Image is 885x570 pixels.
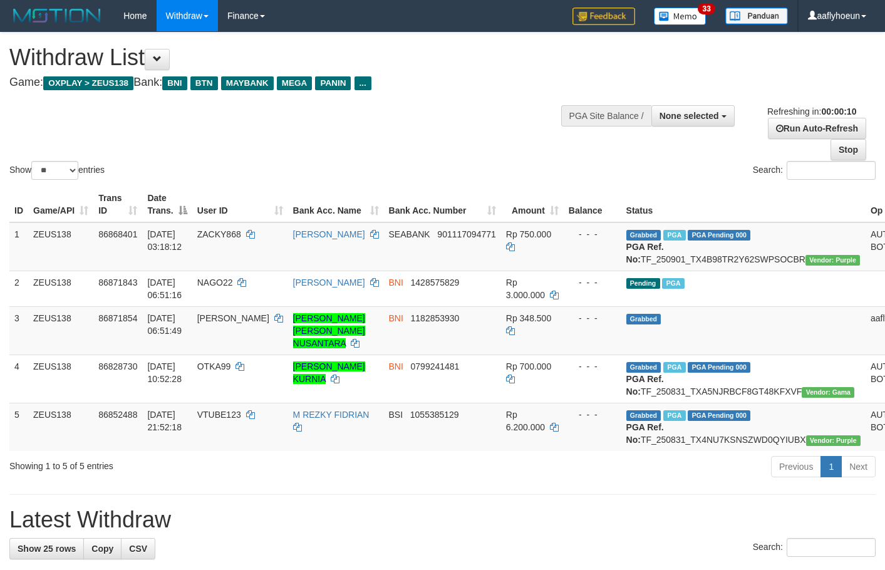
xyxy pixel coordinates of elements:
span: Copy 0799241481 to clipboard [411,361,460,371]
a: [PERSON_NAME] [293,229,365,239]
span: PGA Pending [688,410,750,421]
span: BNI [162,76,187,90]
a: [PERSON_NAME] KURNIA [293,361,365,384]
td: ZEUS138 [28,403,93,451]
div: - - - [569,276,616,289]
td: TF_250831_TXA5NJRBCF8GT48KFXVF [621,355,866,403]
span: [DATE] 06:51:49 [147,313,182,336]
img: Button%20Memo.svg [654,8,706,25]
span: Pending [626,278,660,289]
input: Search: [787,161,876,180]
span: 86871843 [98,277,137,288]
a: M REZKY FIDRIAN [293,410,370,420]
th: ID [9,187,28,222]
a: Show 25 rows [9,538,84,559]
td: ZEUS138 [28,306,93,355]
span: 86828730 [98,361,137,371]
span: Copy [91,544,113,554]
span: Grabbed [626,314,661,324]
span: [DATE] 10:52:28 [147,361,182,384]
span: BTN [190,76,218,90]
span: Grabbed [626,410,661,421]
a: 1 [820,456,842,477]
span: Marked by aafpengsreynich [662,278,684,289]
span: Rp 3.000.000 [506,277,545,300]
th: Bank Acc. Number: activate to sort column ascending [384,187,501,222]
span: Marked by aafsreyleap [663,362,685,373]
span: Copy 1182853930 to clipboard [411,313,460,323]
b: PGA Ref. No: [626,422,664,445]
div: - - - [569,228,616,241]
h1: Latest Withdraw [9,507,876,532]
a: Stop [831,139,866,160]
h4: Game: Bank: [9,76,577,89]
td: 3 [9,306,28,355]
span: PGA Pending [688,362,750,373]
span: Refreshing in: [767,106,856,117]
th: Balance [564,187,621,222]
span: OXPLAY > ZEUS138 [43,76,133,90]
span: [DATE] 06:51:16 [147,277,182,300]
th: Status [621,187,866,222]
span: Vendor URL: https://trx4.1velocity.biz [806,435,861,446]
span: [DATE] 21:52:18 [147,410,182,432]
td: ZEUS138 [28,271,93,306]
span: BNI [389,313,403,323]
span: Rp 750.000 [506,229,551,239]
span: Grabbed [626,230,661,241]
td: ZEUS138 [28,355,93,403]
a: CSV [121,538,155,559]
a: Copy [83,538,122,559]
strong: 00:00:10 [821,106,856,117]
div: PGA Site Balance / [561,105,651,127]
span: Rp 700.000 [506,361,551,371]
span: Copy 1055385129 to clipboard [410,410,459,420]
span: Show 25 rows [18,544,76,554]
a: Previous [771,456,821,477]
b: PGA Ref. No: [626,242,664,264]
div: - - - [569,408,616,421]
span: Marked by aaftrukkakada [663,230,685,241]
span: BSI [389,410,403,420]
div: - - - [569,360,616,373]
label: Show entries [9,161,105,180]
button: None selected [651,105,735,127]
td: TF_250831_TX4NU7KSNSZWD0QYIUBX [621,403,866,451]
img: panduan.png [725,8,788,24]
th: Game/API: activate to sort column ascending [28,187,93,222]
span: Rp 6.200.000 [506,410,545,432]
a: Next [841,456,876,477]
span: OTKA99 [197,361,231,371]
span: CSV [129,544,147,554]
span: SEABANK [389,229,430,239]
span: Vendor URL: https://trx31.1velocity.biz [802,387,854,398]
span: Vendor URL: https://trx4.1velocity.biz [805,255,860,266]
td: 4 [9,355,28,403]
img: Feedback.jpg [572,8,635,25]
span: PANIN [315,76,351,90]
div: Showing 1 to 5 of 5 entries [9,455,360,472]
span: MEGA [277,76,313,90]
td: 5 [9,403,28,451]
a: [PERSON_NAME] [293,277,365,288]
span: [PERSON_NAME] [197,313,269,323]
span: VTUBE123 [197,410,241,420]
span: Marked by aafsolysreylen [663,410,685,421]
span: 86871854 [98,313,137,323]
span: 86868401 [98,229,137,239]
a: [PERSON_NAME] [PERSON_NAME] NUSANTARA [293,313,365,348]
span: 33 [698,3,715,14]
td: ZEUS138 [28,222,93,271]
span: Grabbed [626,362,661,373]
img: MOTION_logo.png [9,6,105,25]
th: Bank Acc. Name: activate to sort column ascending [288,187,384,222]
span: ... [355,76,371,90]
span: BNI [389,361,403,371]
span: [DATE] 03:18:12 [147,229,182,252]
span: Copy 1428575829 to clipboard [411,277,460,288]
span: NAGO22 [197,277,233,288]
b: PGA Ref. No: [626,374,664,396]
label: Search: [753,161,876,180]
span: 86852488 [98,410,137,420]
th: Trans ID: activate to sort column ascending [93,187,142,222]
